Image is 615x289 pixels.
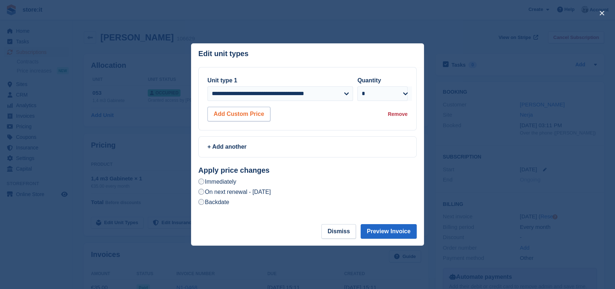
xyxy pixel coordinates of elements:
[198,179,204,184] input: Immediately
[198,178,236,185] label: Immediately
[207,107,270,121] button: Add Custom Price
[198,189,204,195] input: On next renewal - [DATE]
[198,199,204,205] input: Backdate
[207,77,237,83] label: Unit type 1
[198,198,229,206] label: Backdate
[207,142,408,151] div: + Add another
[357,77,381,83] label: Quantity
[198,50,249,58] p: Edit unit types
[596,7,608,19] button: close
[321,224,356,239] button: Dismiss
[361,224,417,239] button: Preview Invoice
[388,110,408,118] div: Remove
[198,166,270,174] strong: Apply price changes
[198,188,271,196] label: On next renewal - [DATE]
[198,136,417,157] a: + Add another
